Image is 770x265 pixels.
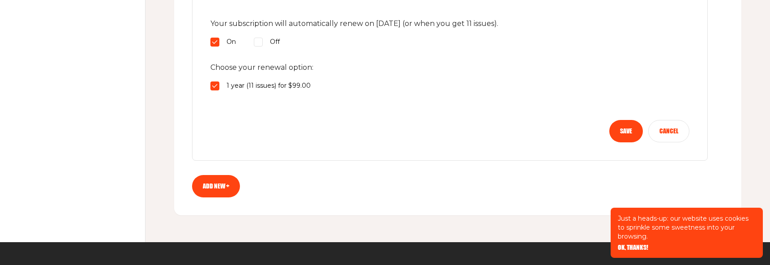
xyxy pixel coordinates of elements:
[210,18,689,30] p: Your subscription will automatically renew on [DATE] (or when you get 11 issues) .
[210,38,219,47] input: On
[609,120,643,142] button: Save
[270,37,280,47] span: Off
[618,214,756,241] p: Just a heads-up: our website uses cookies to sprinkle some sweetness into your browsing.
[227,37,236,47] span: On
[192,175,240,197] a: Add new +
[210,62,689,73] p: Choose your renewal option:
[254,38,263,47] input: Off
[227,81,311,91] span: 1 year (11 issues) for $99.00
[648,120,689,142] button: Cancel
[618,244,648,251] button: OK, THANKS!
[210,81,219,90] input: 1 year (11 issues) for $99.00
